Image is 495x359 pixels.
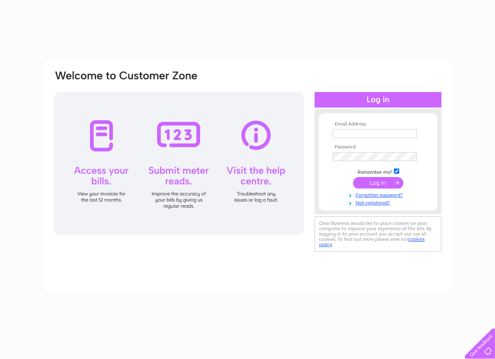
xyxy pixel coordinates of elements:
[331,121,425,127] th: Email Address:
[331,144,425,150] th: Password:
[315,216,441,252] div: Clear Business would like to place cookies on your computer to improve your experience of the sit...
[333,191,425,198] a: Forgotten password?
[333,198,425,206] a: Not registered?
[319,236,425,247] a: cookies policy
[353,177,403,188] input: Submit
[331,167,425,175] td: Remember me?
